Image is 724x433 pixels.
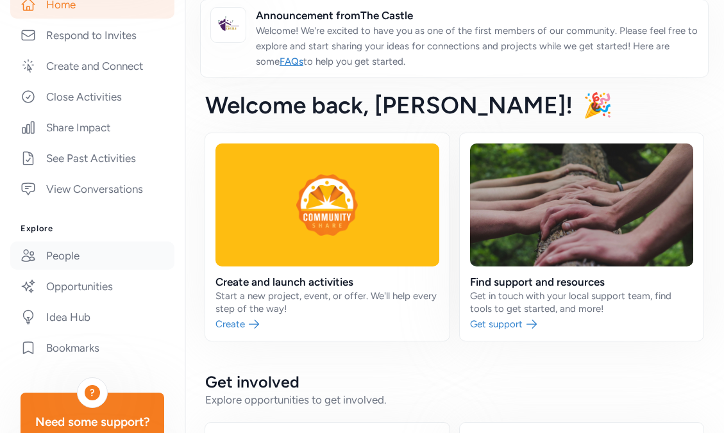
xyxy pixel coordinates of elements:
[10,83,174,111] a: Close Activities
[10,175,174,203] a: View Conversations
[31,413,154,431] div: Need some support?
[205,392,703,407] div: Explore opportunities to get involved.
[10,52,174,80] a: Create and Connect
[256,8,698,23] span: Announcement from The Castle
[214,11,242,39] img: logo
[205,372,703,392] h2: Get involved
[10,241,174,270] a: People
[280,56,303,67] a: FAQs
[10,113,174,142] a: Share Impact
[10,303,174,331] a: Idea Hub
[583,91,612,119] span: 🎉
[10,144,174,172] a: See Past Activities
[10,21,174,49] a: Respond to Invites
[10,334,174,362] a: Bookmarks
[205,91,573,119] span: Welcome back , [PERSON_NAME]!
[256,23,698,69] p: Welcome! We're excited to have you as one of the first members of our community. Please feel free...
[85,385,100,400] div: ?
[21,224,164,234] h3: Explore
[10,272,174,300] a: Opportunities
